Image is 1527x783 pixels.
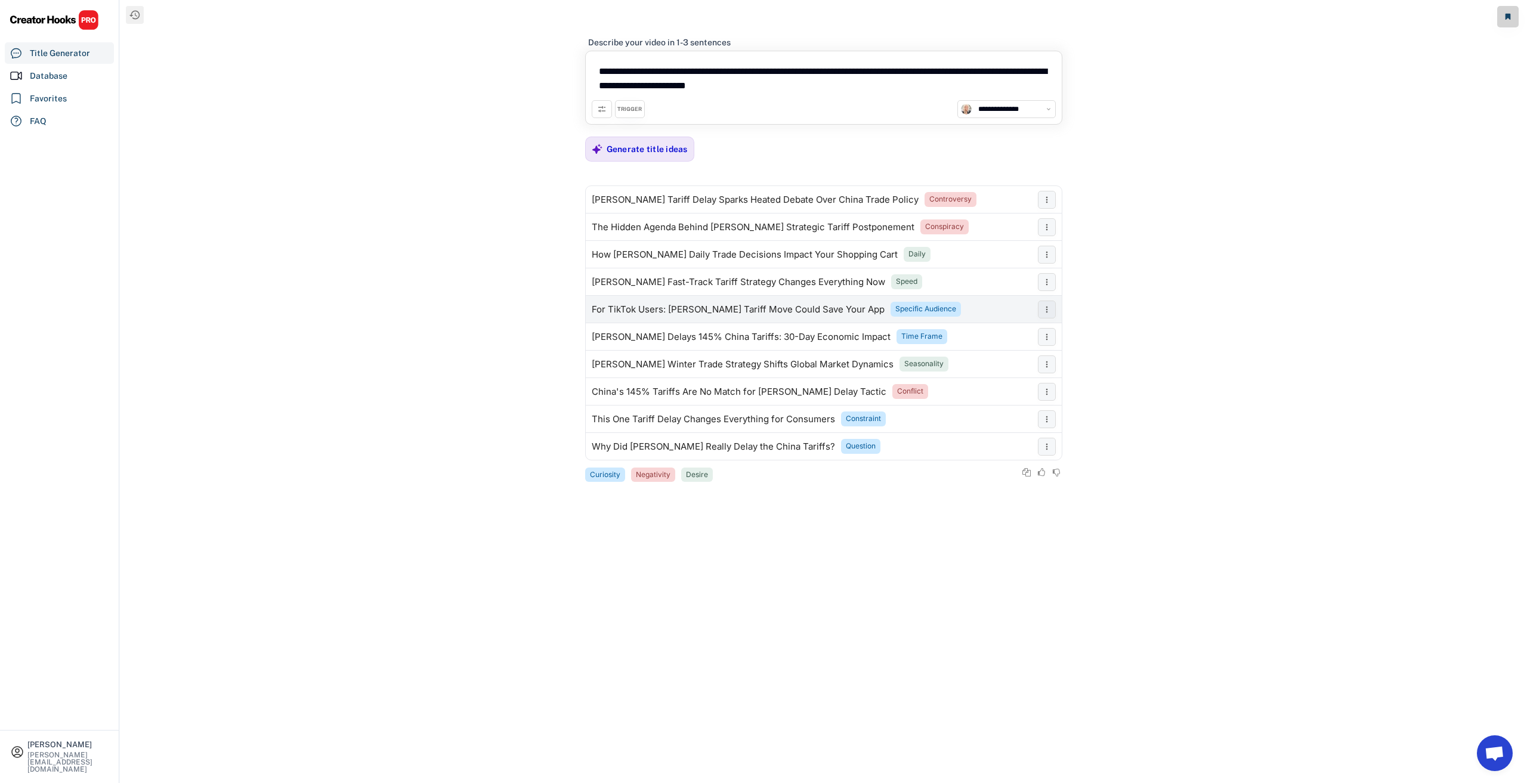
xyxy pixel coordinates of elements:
div: Conflict [897,386,923,397]
div: Daily [908,249,926,259]
div: Speed [896,277,917,287]
div: Seasonality [904,359,944,369]
div: Favorites [30,92,67,105]
div: Generate title ideas [607,144,688,154]
div: Conspiracy [925,222,964,232]
a: Open chat [1477,735,1513,771]
div: Specific Audience [895,304,956,314]
div: Describe your video in 1-3 sentences [588,37,731,48]
div: The Hidden Agenda Behind [PERSON_NAME] Strategic Tariff Postponement [592,222,914,232]
img: channels4_profile.jpg [961,104,972,114]
div: [PERSON_NAME] Delays 145% China Tariffs: 30-Day Economic Impact [592,332,891,342]
div: How [PERSON_NAME] Daily Trade Decisions Impact Your Shopping Cart [592,250,898,259]
div: Why Did [PERSON_NAME] Really Delay the China Tariffs? [592,442,835,451]
div: China's 145% Tariffs Are No Match for [PERSON_NAME] Delay Tactic [592,387,886,397]
div: Curiosity [590,470,620,480]
img: CHPRO%20Logo.svg [10,10,99,30]
div: Time Frame [901,332,942,342]
div: Negativity [636,470,670,480]
div: Desire [686,470,708,480]
div: Constraint [846,414,881,424]
div: TRIGGER [617,106,642,113]
div: [PERSON_NAME] Tariff Delay Sparks Heated Debate Over China Trade Policy [592,195,919,205]
div: FAQ [30,115,47,128]
div: [PERSON_NAME] [27,741,109,748]
div: [PERSON_NAME] Fast-Track Tariff Strategy Changes Everything Now [592,277,885,287]
div: Title Generator [30,47,90,60]
div: Question [846,441,876,451]
div: Database [30,70,67,82]
div: This One Tariff Delay Changes Everything for Consumers [592,414,835,424]
div: [PERSON_NAME][EMAIL_ADDRESS][DOMAIN_NAME] [27,751,109,773]
div: Controversy [929,194,972,205]
div: For TikTok Users: [PERSON_NAME] Tariff Move Could Save Your App [592,305,885,314]
div: [PERSON_NAME] Winter Trade Strategy Shifts Global Market Dynamics [592,360,894,369]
